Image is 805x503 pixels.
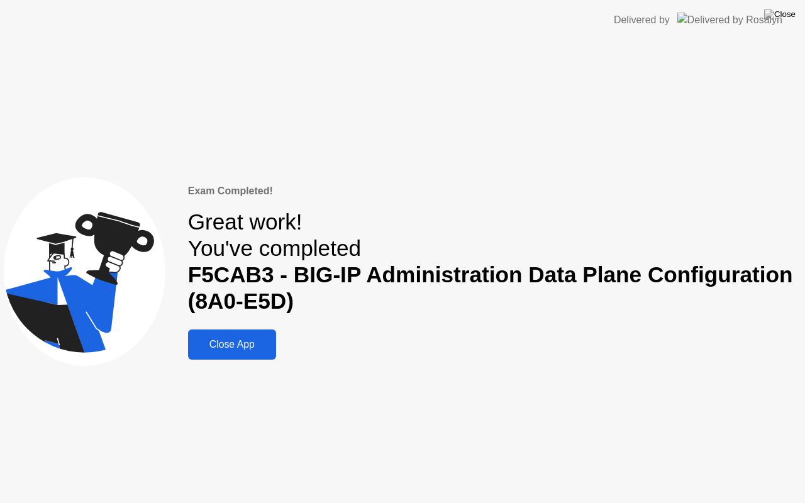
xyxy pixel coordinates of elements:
[188,262,793,313] b: F5CAB3 - BIG-IP Administration Data Plane Configuration (8A0-E5D)
[192,339,272,350] div: Close App
[614,13,670,28] div: Delivered by
[764,9,796,19] img: Close
[677,13,782,27] img: Delivered by Rosalyn
[188,209,801,315] div: Great work! You've completed
[188,184,801,199] div: Exam Completed!
[188,329,276,360] button: Close App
